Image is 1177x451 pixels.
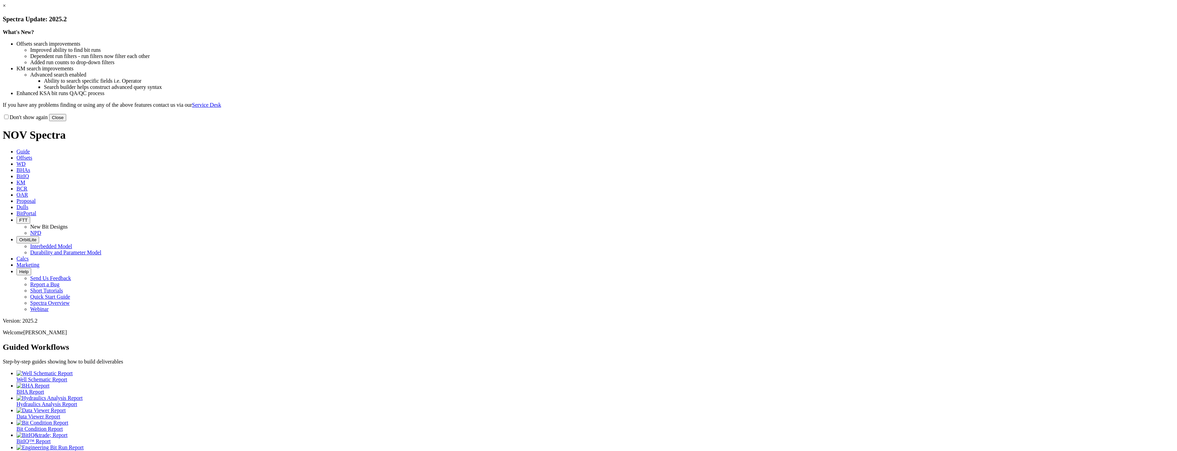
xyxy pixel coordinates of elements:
[30,306,49,312] a: Webinar
[16,198,36,204] span: Proposal
[30,275,71,281] a: Send Us Feedback
[16,414,60,419] span: Data Viewer Report
[30,59,1174,66] li: Added run counts to drop-down filters
[16,262,39,268] span: Marketing
[30,281,59,287] a: Report a Bug
[16,161,26,167] span: WD
[3,3,6,9] a: ×
[16,256,29,262] span: Calcs
[16,389,44,395] span: BHA Report
[16,210,36,216] span: BitPortal
[16,444,84,451] img: Engineering Bit Run Report
[16,155,32,161] span: Offsets
[16,204,28,210] span: Dulls
[16,186,27,192] span: BCR
[192,102,221,108] a: Service Desk
[19,269,28,274] span: Help
[3,114,48,120] label: Don't show again
[16,432,68,438] img: BitIQ&trade; Report
[30,224,68,230] a: New Bit Designs
[49,114,66,121] button: Close
[16,192,28,198] span: OAR
[16,41,1174,47] li: Offsets search improvements
[16,377,67,382] span: Well Schematic Report
[3,343,1174,352] h2: Guided Workflows
[3,15,1174,23] h3: Spectra Update: 2025.2
[16,66,1174,72] li: KM search improvements
[3,318,1174,324] div: Version: 2025.2
[3,29,34,35] strong: What's New?
[19,237,36,242] span: OrbitLite
[30,300,70,306] a: Spectra Overview
[16,180,25,185] span: KM
[16,401,77,407] span: Hydraulics Analysis Report
[16,420,68,426] img: Bit Condition Report
[44,78,1174,84] li: Ability to search specific fields i.e. Operator
[16,173,29,179] span: BitIQ
[3,129,1174,141] h1: NOV Spectra
[30,230,41,236] a: NPD
[16,395,83,401] img: Hydraulics Analysis Report
[23,329,67,335] span: [PERSON_NAME]
[30,47,1174,53] li: Improved ability to find bit runs
[30,72,1174,78] li: Advanced search enabled
[16,90,1174,96] li: Enhanced KSA bit runs QA/QC process
[30,250,102,255] a: Durability and Parameter Model
[16,370,73,377] img: Well Schematic Report
[16,167,30,173] span: BHAs
[16,383,49,389] img: BHA Report
[3,102,1174,108] p: If you have any problems finding or using any of the above features contact us via our
[44,84,1174,90] li: Search builder helps construct advanced query syntax
[16,149,30,154] span: Guide
[3,329,1174,336] p: Welcome
[16,438,51,444] span: BitIQ™ Report
[16,426,63,432] span: Bit Condition Report
[3,359,1174,365] p: Step-by-step guides showing how to build deliverables
[30,243,72,249] a: Interbedded Model
[30,294,70,300] a: Quick Start Guide
[30,288,63,293] a: Short Tutorials
[4,115,9,119] input: Don't show again
[16,407,66,414] img: Data Viewer Report
[19,218,27,223] span: FTT
[30,53,1174,59] li: Dependent run filters - run filters now filter each other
